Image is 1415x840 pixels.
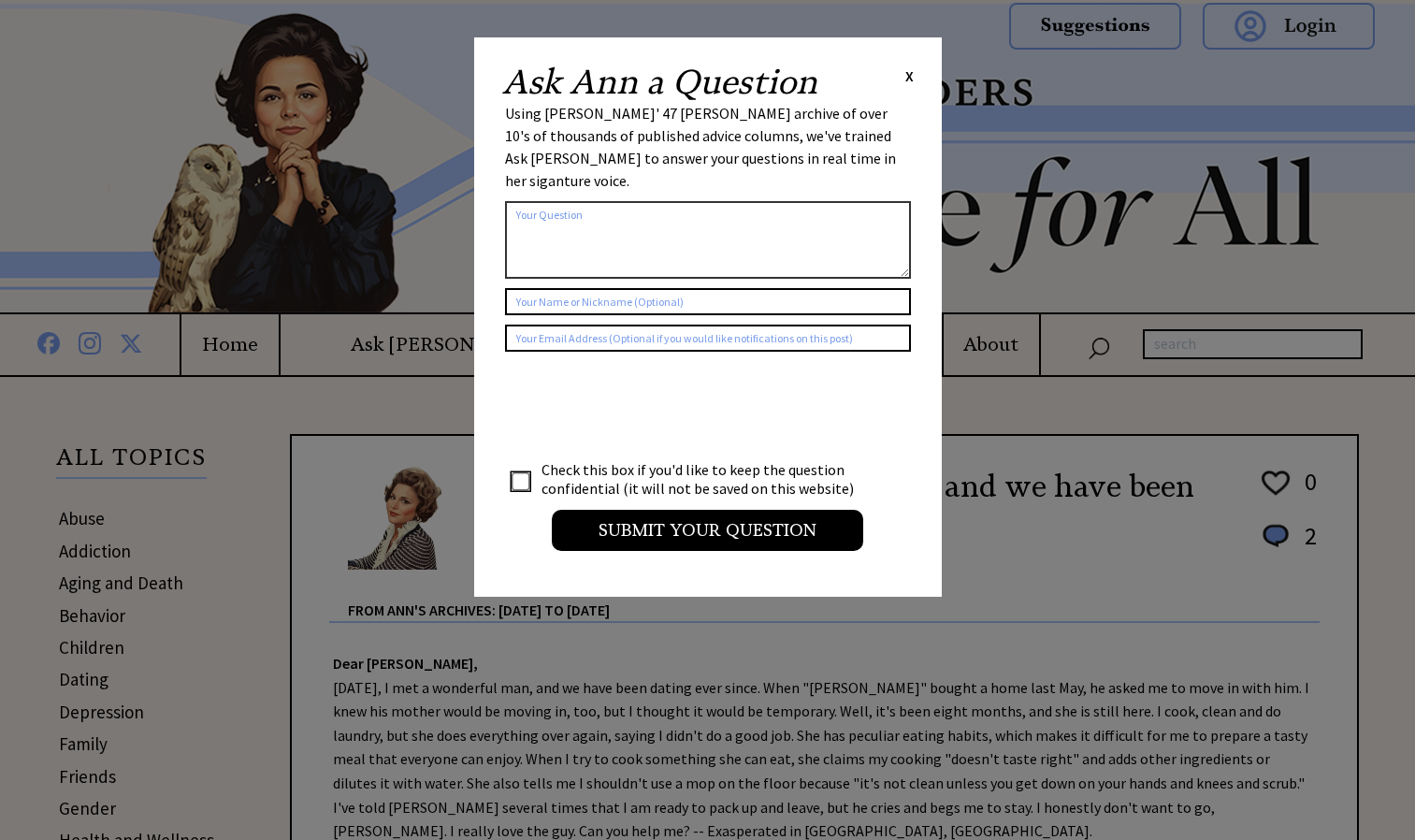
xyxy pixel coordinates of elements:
input: Your Name or Nickname (Optional) [505,288,911,315]
span: X [905,66,914,85]
div: Using [PERSON_NAME]' 47 [PERSON_NAME] archive of over 10's of thousands of published advice colum... [505,102,911,192]
h2: Ask Ann a Question [502,65,817,99]
input: Submit your Question [552,510,863,551]
input: Your Email Address (Optional if you would like notifications on this post) [505,325,911,352]
td: Check this box if you'd like to keep the question confidential (it will not be saved on this webs... [541,459,872,499]
iframe: reCAPTCHA [505,370,789,443]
